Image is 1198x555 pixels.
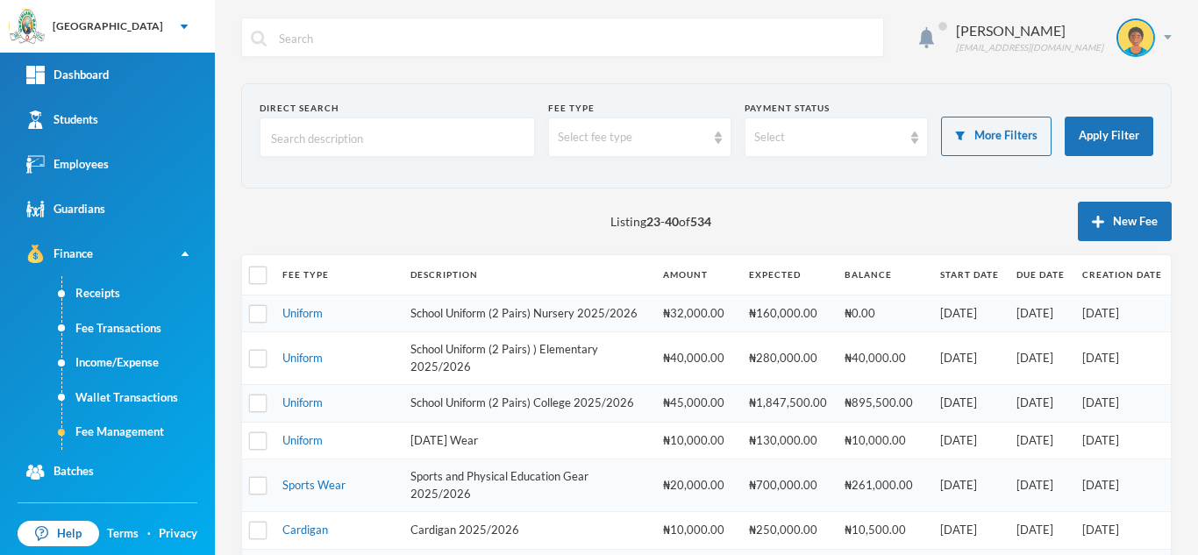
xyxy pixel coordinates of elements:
[740,512,836,550] td: ₦250,000.00
[26,463,94,481] div: Batches
[956,20,1103,41] div: [PERSON_NAME]
[740,459,836,512] td: ₦700,000.00
[931,295,1008,332] td: [DATE]
[26,155,109,174] div: Employees
[548,102,731,115] div: Fee type
[931,422,1008,459] td: [DATE]
[26,200,105,218] div: Guardians
[654,422,740,459] td: ₦10,000.00
[836,422,931,459] td: ₦10,000.00
[260,102,535,115] div: Direct Search
[26,66,109,84] div: Dashboard
[654,459,740,512] td: ₦20,000.00
[836,255,931,295] th: Balance
[1118,20,1153,55] img: STUDENT
[251,31,267,46] img: search
[956,41,1103,54] div: [EMAIL_ADDRESS][DOMAIN_NAME]
[1008,295,1073,332] td: [DATE]
[665,214,679,229] b: 40
[402,385,654,423] td: School Uniform (2 Pairs) College 2025/2026
[610,212,711,231] span: Listing - of
[1073,295,1171,332] td: [DATE]
[836,385,931,423] td: ₦895,500.00
[931,512,1008,550] td: [DATE]
[1008,422,1073,459] td: [DATE]
[1078,202,1172,241] button: New Fee
[402,255,654,295] th: Description
[931,385,1008,423] td: [DATE]
[654,512,740,550] td: ₦10,000.00
[62,311,215,346] a: Fee Transactions
[282,523,328,537] a: Cardigan
[53,18,163,34] div: [GEOGRAPHIC_DATA]
[402,295,654,332] td: School Uniform (2 Pairs) Nursery 2025/2026
[269,118,525,158] input: Search description
[740,422,836,459] td: ₦130,000.00
[931,332,1008,385] td: [DATE]
[740,295,836,332] td: ₦160,000.00
[282,478,346,492] a: Sports Wear
[740,332,836,385] td: ₦280,000.00
[1008,332,1073,385] td: [DATE]
[836,512,931,550] td: ₦10,500.00
[159,525,197,543] a: Privacy
[1073,385,1171,423] td: [DATE]
[277,18,874,58] input: Search
[558,129,706,146] div: Select fee type
[282,351,323,365] a: Uniform
[26,110,98,129] div: Students
[402,512,654,550] td: Cardigan 2025/2026
[1073,332,1171,385] td: [DATE]
[1008,255,1073,295] th: Due Date
[282,306,323,320] a: Uniform
[646,214,660,229] b: 23
[62,415,215,450] a: Fee Management
[10,10,45,45] img: logo
[274,255,402,295] th: Fee Type
[402,422,654,459] td: [DATE] Wear
[402,459,654,512] td: Sports and Physical Education Gear 2025/2026
[1073,459,1171,512] td: [DATE]
[1073,255,1171,295] th: Creation Date
[1008,459,1073,512] td: [DATE]
[690,214,711,229] b: 534
[26,245,93,263] div: Finance
[1073,512,1171,550] td: [DATE]
[1073,422,1171,459] td: [DATE]
[147,525,151,543] div: ·
[941,117,1052,156] button: More Filters
[654,255,740,295] th: Amount
[836,459,931,512] td: ₦261,000.00
[1008,512,1073,550] td: [DATE]
[402,332,654,385] td: School Uniform (2 Pairs) ) Elementary 2025/2026
[62,345,215,381] a: Income/Expense
[745,102,928,115] div: Payment Status
[282,433,323,447] a: Uniform
[18,521,99,547] a: Help
[754,129,902,146] div: Select
[740,255,836,295] th: Expected
[654,295,740,332] td: ₦32,000.00
[62,381,215,416] a: Wallet Transactions
[654,385,740,423] td: ₦45,000.00
[931,459,1008,512] td: [DATE]
[282,395,323,409] a: Uniform
[654,332,740,385] td: ₦40,000.00
[107,525,139,543] a: Terms
[836,295,931,332] td: ₦0.00
[62,276,215,311] a: Receipts
[836,332,931,385] td: ₦40,000.00
[1065,117,1153,156] button: Apply Filter
[740,385,836,423] td: ₦1,847,500.00
[931,255,1008,295] th: Start Date
[1008,385,1073,423] td: [DATE]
